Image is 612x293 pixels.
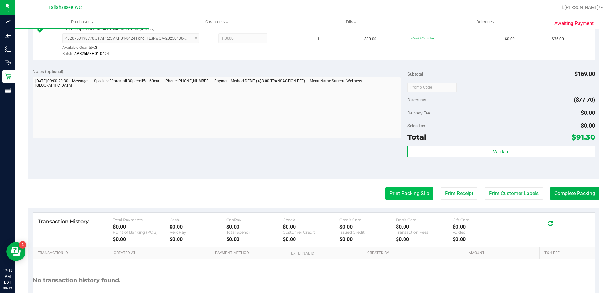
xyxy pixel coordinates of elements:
div: $0.00 [283,224,339,230]
inline-svg: Inbound [5,32,11,39]
span: Discounts [407,94,426,106]
div: $0.00 [170,224,226,230]
a: Created By [367,251,461,256]
span: 3 [95,45,97,50]
div: Check [283,217,339,222]
button: Validate [407,146,595,157]
span: $0.00 [581,122,595,129]
div: Available Quantity: [62,43,206,55]
div: $0.00 [339,224,396,230]
p: 12:14 PM EDT [3,268,12,285]
span: Deliveries [468,19,503,25]
div: $0.00 [339,236,396,242]
span: 1 [317,36,320,42]
div: $0.00 [170,236,226,242]
inline-svg: Outbound [5,60,11,66]
div: Debit Card [396,217,453,222]
div: $0.00 [113,236,170,242]
div: $0.00 [226,224,283,230]
iframe: Resource center unread badge [19,241,26,249]
span: Purchases [15,19,149,25]
span: Customers [150,19,283,25]
div: $0.00 [396,236,453,242]
span: $169.00 [574,70,595,77]
a: Purchases [15,15,149,29]
span: Tallahassee WC [48,5,82,10]
a: Created At [114,251,208,256]
button: Complete Packing [550,187,599,200]
div: Credit Card [339,217,396,222]
iframe: Resource center [6,242,25,261]
div: Gift Card [453,217,509,222]
span: Validate [493,149,509,154]
a: Txn Fee [544,251,587,256]
inline-svg: Reports [5,87,11,93]
span: $36.00 [552,36,564,42]
span: $90.00 [364,36,376,42]
div: Total Payments [113,217,170,222]
div: Issued Credit [339,230,396,235]
span: $0.00 [581,109,595,116]
div: Voided [453,230,509,235]
span: Notes (optional) [33,69,63,74]
th: External ID [286,247,362,259]
inline-svg: Inventory [5,46,11,52]
a: Payment Method [215,251,284,256]
div: AeroPay [170,230,226,235]
span: Sales Tax [407,123,425,128]
div: Customer Credit [283,230,339,235]
span: ($77.70) [574,96,595,103]
span: Delivery Fee [407,110,430,115]
div: Point of Banking (POB) [113,230,170,235]
a: Amount [469,251,537,256]
button: Print Packing Slip [385,187,433,200]
span: Awaiting Payment [554,20,594,27]
inline-svg: Analytics [5,18,11,25]
span: Subtotal [407,71,423,77]
a: Customers [149,15,284,29]
span: 60cart: 60% off line [411,37,434,40]
button: Print Receipt [441,187,477,200]
div: Total Spendr [226,230,283,235]
div: $0.00 [396,224,453,230]
span: Batch: [62,51,73,56]
span: APR25MKH01-0424 [74,51,109,56]
inline-svg: Retail [5,73,11,80]
button: Print Customer Labels [485,187,543,200]
span: Tills [284,19,418,25]
div: Cash [170,217,226,222]
span: Hi, [PERSON_NAME]! [558,5,600,10]
input: Promo Code [407,83,457,92]
p: 08/19 [3,285,12,290]
span: Total [407,133,426,142]
a: Transaction ID [38,251,106,256]
div: Transaction Fees [396,230,453,235]
span: $91.30 [572,133,595,142]
div: $0.00 [453,236,509,242]
a: Tills [284,15,418,29]
div: $0.00 [453,224,509,230]
div: $0.00 [113,224,170,230]
div: $0.00 [283,236,339,242]
span: $0.00 [505,36,515,42]
a: Deliveries [418,15,552,29]
div: $0.00 [226,236,283,242]
div: CanPay [226,217,283,222]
